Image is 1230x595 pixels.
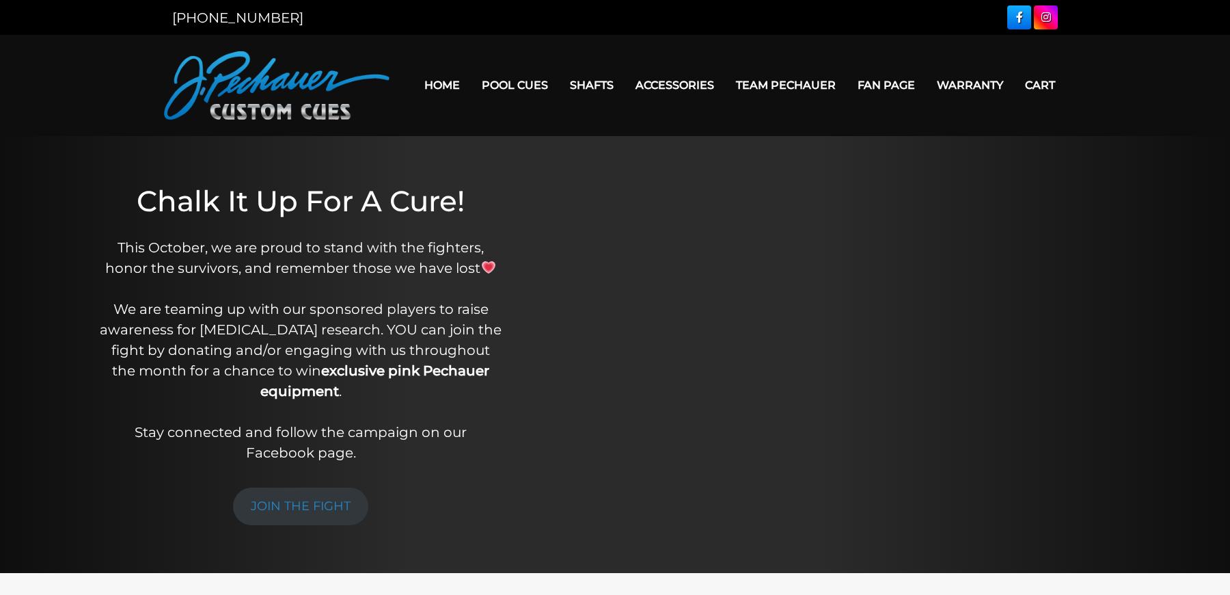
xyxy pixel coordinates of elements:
a: Fan Page [847,68,926,103]
a: Shafts [559,68,625,103]
a: JOIN THE FIGHT [233,488,368,525]
strong: exclusive pink Pechauer equipment [260,362,490,399]
img: 💗 [482,261,495,274]
a: Pool Cues [471,68,559,103]
p: This October, we are proud to stand with the fighters, honor the survivors, and remember those we... [99,237,502,463]
a: Cart [1014,68,1066,103]
a: Warranty [926,68,1014,103]
a: Accessories [625,68,725,103]
h1: Chalk It Up For A Cure! [99,184,502,218]
a: Team Pechauer [725,68,847,103]
a: [PHONE_NUMBER] [172,10,303,26]
a: Home [413,68,471,103]
img: Pechauer Custom Cues [164,51,389,120]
